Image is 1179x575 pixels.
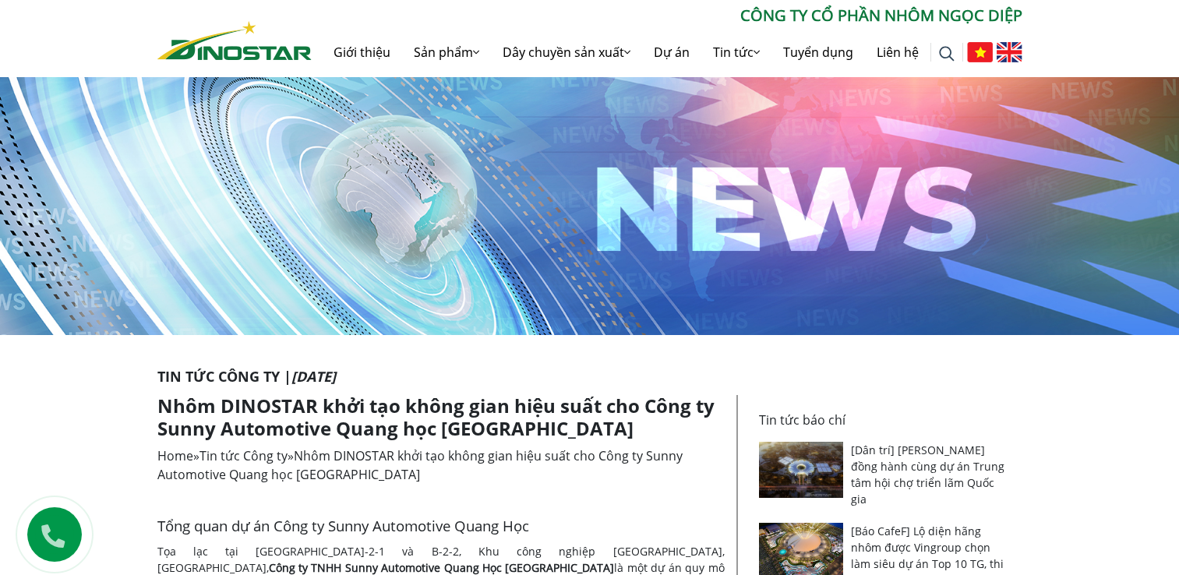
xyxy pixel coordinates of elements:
p: CÔNG TY CỔ PHẦN NHÔM NGỌC DIỆP [312,4,1022,27]
a: Dự án [642,27,701,77]
strong: Công ty TNHH Sunny Automotive Quang Học [GEOGRAPHIC_DATA] [269,560,615,575]
a: Sản phẩm [402,27,491,77]
a: Tin tức [701,27,771,77]
img: Tiếng Việt [967,42,993,62]
a: Tuyển dụng [771,27,865,77]
h1: Nhôm DINOSTAR khởi tạo không gian hiệu suất cho Công ty Sunny Automotive Quang học [GEOGRAPHIC_DATA] [157,395,725,440]
a: Dây chuyền sản xuất [491,27,642,77]
a: Home [157,447,193,464]
a: [Dân trí] [PERSON_NAME] đồng hành cùng dự án Trung tâm hội chợ triển lãm Quốc gia [851,443,1004,506]
a: Liên hệ [865,27,930,77]
p: Tin tức Công ty | [157,366,1022,387]
i: [DATE] [291,367,336,386]
a: Giới thiệu [322,27,402,77]
img: search [939,46,955,62]
a: Tin tức Công ty [199,447,288,464]
img: English [997,42,1022,62]
span: Nhôm DINOSTAR khởi tạo không gian hiệu suất cho Công ty Sunny Automotive Quang học [GEOGRAPHIC_DATA] [157,447,683,483]
img: Nhôm Dinostar [157,21,312,60]
img: [Dân trí] Nhôm Ngọc Diệp đồng hành cùng dự án Trung tâm hội chợ triển lãm Quốc gia [759,442,844,498]
span: » » [157,447,683,483]
p: Tin tức báo chí [759,411,1013,429]
span: Tổng quan dự án Công ty Sunny Automotive Quang Học [157,516,529,535]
